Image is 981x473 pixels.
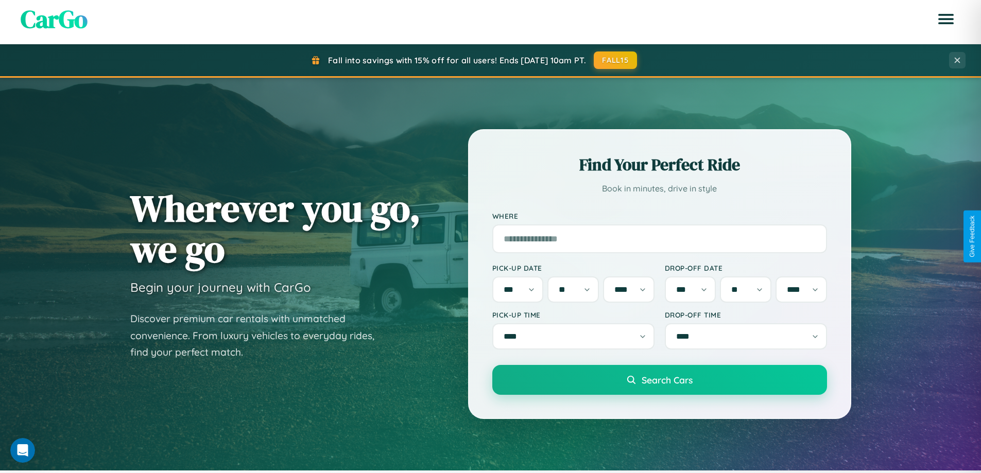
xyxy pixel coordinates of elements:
[130,310,388,361] p: Discover premium car rentals with unmatched convenience. From luxury vehicles to everyday rides, ...
[932,5,960,33] button: Open menu
[130,279,311,295] h3: Begin your journey with CarGo
[665,264,827,272] label: Drop-off Date
[492,264,655,272] label: Pick-up Date
[492,212,827,220] label: Where
[130,188,421,269] h1: Wherever you go, we go
[969,216,976,257] div: Give Feedback
[594,51,637,69] button: FALL15
[492,365,827,395] button: Search Cars
[492,310,655,319] label: Pick-up Time
[328,55,586,65] span: Fall into savings with 15% off for all users! Ends [DATE] 10am PT.
[492,153,827,176] h2: Find Your Perfect Ride
[665,310,827,319] label: Drop-off Time
[21,2,88,36] span: CarGo
[10,438,35,463] iframe: Intercom live chat
[642,374,693,386] span: Search Cars
[492,181,827,196] p: Book in minutes, drive in style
